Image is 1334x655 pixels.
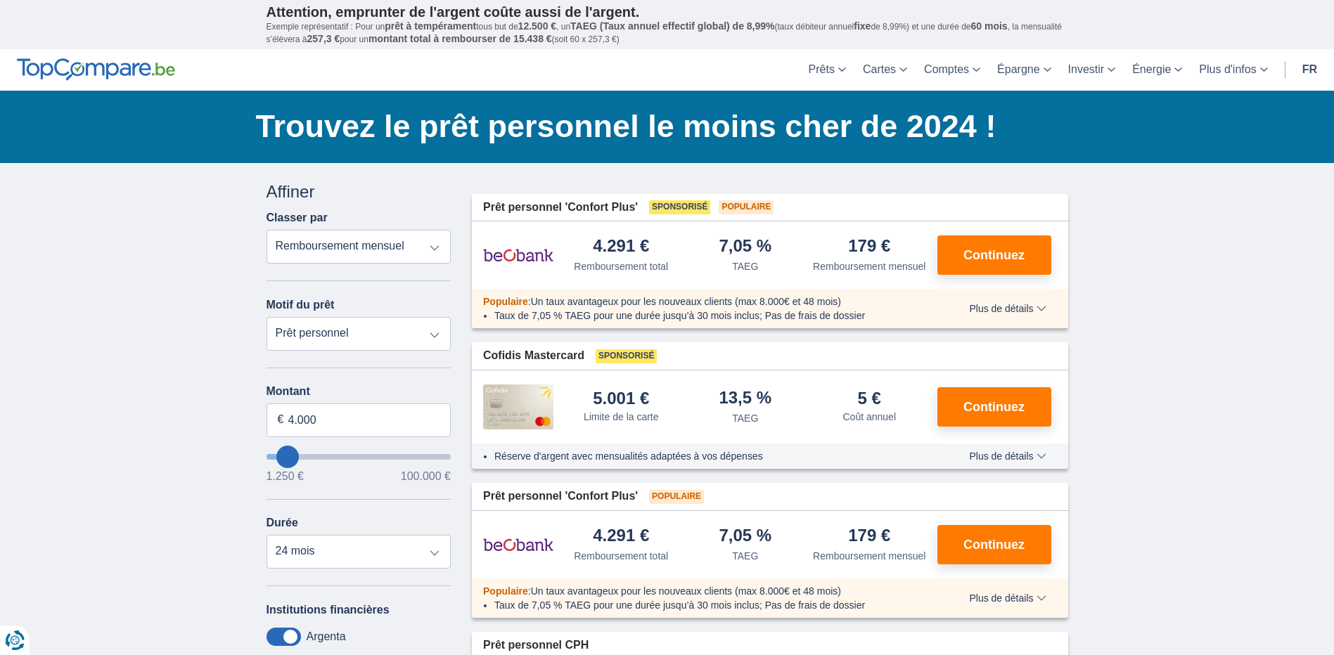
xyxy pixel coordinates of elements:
span: 257,3 € [307,33,340,44]
span: Prêt personnel 'Confort Plus' [483,488,638,505]
img: TopCompare [17,58,175,81]
div: 4.291 € [593,238,649,257]
span: 60 mois [971,20,1008,32]
a: Cartes [854,49,916,91]
div: 13,5 % [719,389,771,408]
input: wantToBorrow [267,454,451,460]
p: Exemple représentatif : Pour un tous but de , un (taux débiteur annuel de 8,99%) et une durée de ... [267,20,1068,46]
span: Plus de détails [969,304,1046,313]
label: Argenta [307,630,346,643]
a: Plus d'infos [1191,49,1276,91]
label: Durée [267,517,298,529]
a: Comptes [916,49,989,91]
label: Montant [267,385,451,398]
span: 100.000 € [401,471,451,482]
div: 7,05 % [719,527,771,546]
span: 12.500 € [518,20,557,32]
div: TAEG [732,259,758,273]
div: : [472,584,939,598]
li: Réserve d'argent avec mensualités adaptées à vos dépenses [494,449,928,463]
li: Taux de 7,05 % TAEG pour une durée jusqu’à 30 mois inclus; Pas de frais de dossier [494,309,928,323]
button: Plus de détails [958,303,1056,314]
span: Populaire [483,296,528,307]
div: Affiner [267,180,451,204]
div: : [472,294,939,309]
button: Continuez [937,387,1051,427]
div: TAEG [732,549,758,563]
a: Énergie [1124,49,1191,91]
span: Continuez [963,401,1025,413]
div: 5 € [858,390,881,407]
div: 4.291 € [593,527,649,546]
div: 179 € [848,238,890,257]
div: Limite de la carte [584,410,659,424]
div: TAEG [732,411,758,425]
span: Continuez [963,538,1025,551]
div: 7,05 % [719,238,771,257]
div: 5.001 € [593,390,649,407]
a: Prêts [800,49,854,91]
div: 179 € [848,527,890,546]
label: Institutions financières [267,604,390,616]
button: Plus de détails [958,450,1056,462]
span: TAEG (Taux annuel effectif global) de 8,99% [570,20,774,32]
div: Coût annuel [842,410,896,424]
div: Remboursement mensuel [813,549,925,563]
span: Un taux avantageux pour les nouveaux clients (max 8.000€ et 48 mois) [531,296,841,307]
button: Plus de détails [958,592,1056,604]
span: Plus de détails [969,451,1046,461]
img: pret personnel Cofidis CC [483,384,553,429]
span: Plus de détails [969,593,1046,603]
span: Populaire [719,200,774,214]
a: Investir [1060,49,1124,91]
span: Prêt personnel 'Confort Plus' [483,200,638,216]
div: Remboursement total [574,259,668,273]
div: Remboursement mensuel [813,259,925,273]
label: Classer par [267,212,328,224]
span: Sponsorisé [596,349,657,363]
span: Cofidis Mastercard [483,348,584,364]
label: Motif du prêt [267,299,335,311]
li: Taux de 7,05 % TAEG pour une durée jusqu’à 30 mois inclus; Pas de frais de dossier [494,598,928,612]
h1: Trouvez le prêt personnel le moins cher de 2024 ! [256,105,1068,148]
span: Un taux avantageux pour les nouveaux clients (max 8.000€ et 48 mois) [531,585,841,597]
span: Populaire [649,490,704,504]
a: fr [1294,49,1326,91]
span: prêt à tempérament [385,20,476,32]
span: € [278,412,284,428]
img: pret personnel Beobank [483,238,553,273]
button: Continuez [937,525,1051,564]
div: Remboursement total [574,549,668,563]
span: Prêt personnel CPH [483,637,589,654]
span: montant total à rembourser de 15.438 € [368,33,552,44]
a: Épargne [989,49,1060,91]
button: Continuez [937,235,1051,275]
span: fixe [854,20,871,32]
p: Attention, emprunter de l'argent coûte aussi de l'argent. [267,4,1068,20]
span: Continuez [963,249,1025,261]
span: Sponsorisé [649,200,710,214]
img: pret personnel Beobank [483,527,553,562]
span: 1.250 € [267,471,304,482]
span: Populaire [483,585,528,597]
